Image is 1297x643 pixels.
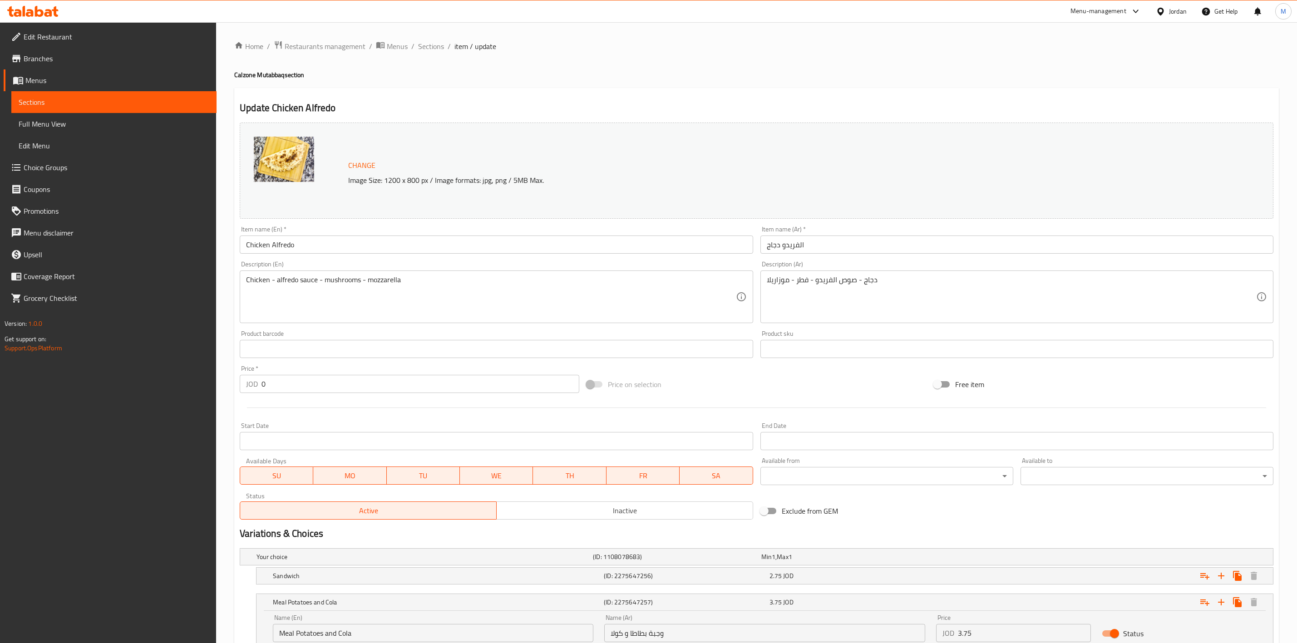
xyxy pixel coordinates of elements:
[273,624,593,642] input: Enter name En
[604,624,925,642] input: Enter name Ar
[783,596,793,608] span: JOD
[25,75,209,86] span: Menus
[5,342,62,354] a: Support.OpsPlatform
[955,379,984,390] span: Free item
[256,568,1273,584] div: Expand
[761,552,926,561] div: ,
[1246,568,1262,584] button: Delete Sandwich
[680,466,753,485] button: SA
[19,118,209,129] span: Full Menu View
[376,40,408,52] a: Menus
[1246,594,1262,610] button: Delete Meal Potatoes and Cola
[4,287,217,309] a: Grocery Checklist
[607,466,680,485] button: FR
[4,244,217,265] a: Upsell
[411,41,414,52] li: /
[4,178,217,200] a: Coupons
[267,41,270,52] li: /
[246,378,258,389] p: JOD
[1229,594,1246,610] button: Clone new choice
[261,375,579,393] input: Please enter price
[348,159,375,172] span: Change
[285,41,365,52] span: Restaurants management
[448,41,451,52] li: /
[1197,594,1213,610] button: Add choice group
[317,469,383,482] span: MO
[240,236,753,254] input: Enter name En
[24,31,209,42] span: Edit Restaurant
[464,469,529,482] span: WE
[1281,6,1286,16] span: M
[593,552,757,561] h5: (ID: 1108078683)
[1213,594,1229,610] button: Add new choice
[460,466,533,485] button: WE
[1123,628,1144,639] span: Status
[767,275,1256,319] textarea: دجاج - صوص الفريدو - فطر - موزاريلا
[274,40,365,52] a: Restaurants management
[19,97,209,108] span: Sections
[234,40,1279,52] nav: breadcrumb
[4,222,217,244] a: Menu disclaimer
[369,41,372,52] li: /
[760,340,1273,358] input: Please enter product sku
[760,467,1013,485] div: ​
[454,41,496,52] span: item / update
[24,162,209,173] span: Choice Groups
[24,271,209,282] span: Coverage Report
[604,571,765,580] h5: (ID: 2275647256)
[5,333,46,345] span: Get support on:
[313,466,386,485] button: MO
[11,135,217,157] a: Edit Menu
[387,466,460,485] button: TU
[246,275,735,319] textarea: Chicken - alfredo sauce - mushrooms - mozzarella
[240,466,313,485] button: SU
[234,41,263,52] a: Home
[496,501,753,520] button: Inactive
[5,318,27,329] span: Version:
[273,598,600,607] h5: Meal Potatoes and Cola
[345,175,1099,186] p: Image Size: 1200 x 800 px / Image formats: jpg, png / 5MB Max.
[760,236,1273,254] input: Enter name Ar
[4,265,217,287] a: Coverage Report
[240,501,497,520] button: Active
[604,598,765,607] h5: (ID: 2275647257)
[608,379,661,390] span: Price on selection
[1021,467,1273,485] div: ​
[390,469,456,482] span: TU
[1213,568,1229,584] button: Add new choice
[761,551,772,563] span: Min
[345,156,379,175] button: Change
[683,469,749,482] span: SA
[500,504,750,517] span: Inactive
[240,549,1273,565] div: Expand
[240,340,753,358] input: Please enter product barcode
[4,200,217,222] a: Promotions
[4,157,217,178] a: Choice Groups
[24,293,209,304] span: Grocery Checklist
[958,624,1091,642] input: Please enter price
[24,249,209,260] span: Upsell
[1169,6,1187,16] div: Jordan
[772,551,775,563] span: 1
[387,41,408,52] span: Menus
[24,53,209,64] span: Branches
[537,469,602,482] span: TH
[418,41,444,52] span: Sections
[240,101,1273,115] h2: Update Chicken Alfredo
[1197,568,1213,584] button: Add choice group
[782,506,838,516] span: Exclude from GEM
[789,551,792,563] span: 1
[28,318,42,329] span: 1.0.0
[610,469,676,482] span: FR
[254,137,314,182] img: mmw_638925909415124959
[244,469,310,482] span: SU
[244,504,493,517] span: Active
[1070,6,1126,17] div: Menu-management
[942,628,954,638] p: JOD
[11,91,217,113] a: Sections
[4,26,217,48] a: Edit Restaurant
[533,466,606,485] button: TH
[24,184,209,195] span: Coupons
[769,596,782,608] span: 3.75
[24,206,209,216] span: Promotions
